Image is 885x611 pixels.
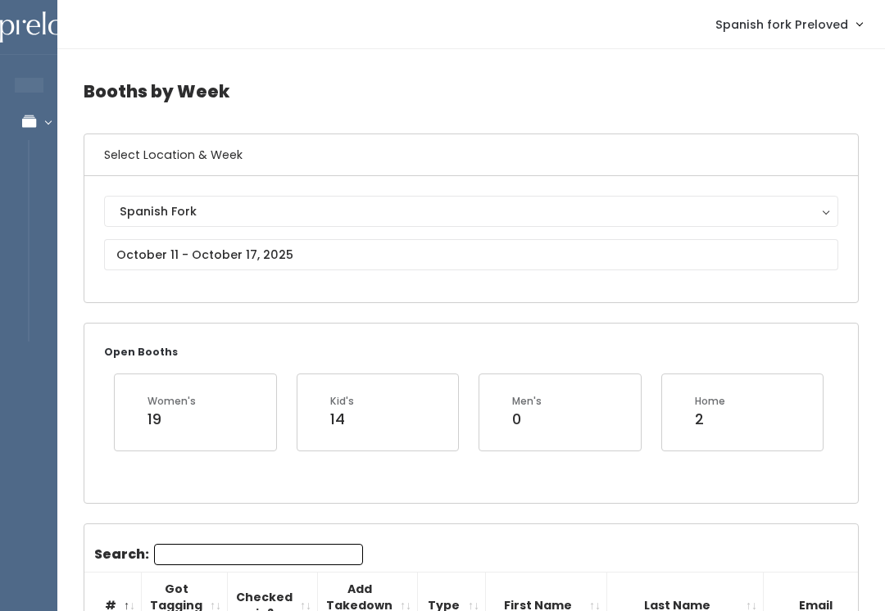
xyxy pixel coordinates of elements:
[120,202,823,220] div: Spanish Fork
[104,239,838,270] input: October 11 - October 17, 2025
[330,394,354,409] div: Kid's
[715,16,848,34] span: Spanish fork Preloved
[147,394,196,409] div: Women's
[512,394,542,409] div: Men's
[154,544,363,565] input: Search:
[104,345,178,359] small: Open Booths
[699,7,878,42] a: Spanish fork Preloved
[695,394,725,409] div: Home
[695,409,725,430] div: 2
[94,544,363,565] label: Search:
[147,409,196,430] div: 19
[104,196,838,227] button: Spanish Fork
[330,409,354,430] div: 14
[512,409,542,430] div: 0
[84,134,858,176] h6: Select Location & Week
[84,69,859,114] h4: Booths by Week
